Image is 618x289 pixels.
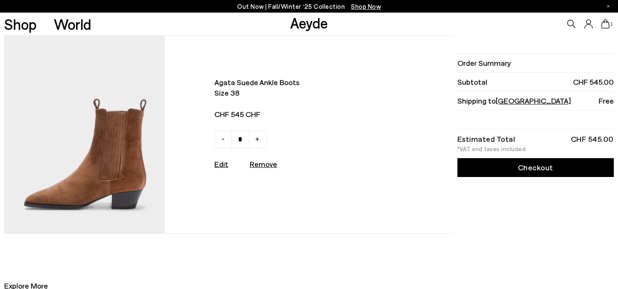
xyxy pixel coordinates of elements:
span: Agata suede ankle boots [214,77,389,88]
span: CHF 545 CHF [214,109,389,120]
a: 1 [601,19,610,29]
u: Remove [250,159,277,169]
a: World [54,17,91,31]
a: Aeyde [290,14,328,31]
a: - [214,131,232,148]
span: CHF 545.00 [573,77,614,87]
span: Shipping to [457,96,571,106]
span: 1 [610,22,614,26]
img: AEYDE-AGATA-COW-SUEDE-LEATHER-TOBACCO-1_100934b3-6e8c-4e7d-9c24-1ff855ae89c7_580x.jpg [4,36,165,233]
span: Free [599,96,614,106]
span: - [222,133,224,143]
span: + [255,133,259,143]
div: *VAT and taxes included [457,146,614,152]
div: CHF 545.00 [571,136,614,142]
span: Navigate to /collections/new-in [351,3,381,10]
div: Estimated Total [457,136,515,142]
span: Size 38 [214,88,389,98]
a: + [249,131,266,148]
a: Shop [4,17,37,31]
p: Out Now | Fall/Winter ‘25 Collection [237,1,381,12]
a: Checkout [457,158,614,177]
li: Order Summary [457,54,614,73]
span: [GEOGRAPHIC_DATA] [496,96,571,105]
a: Edit [214,159,228,169]
li: Subtotal [457,73,614,91]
